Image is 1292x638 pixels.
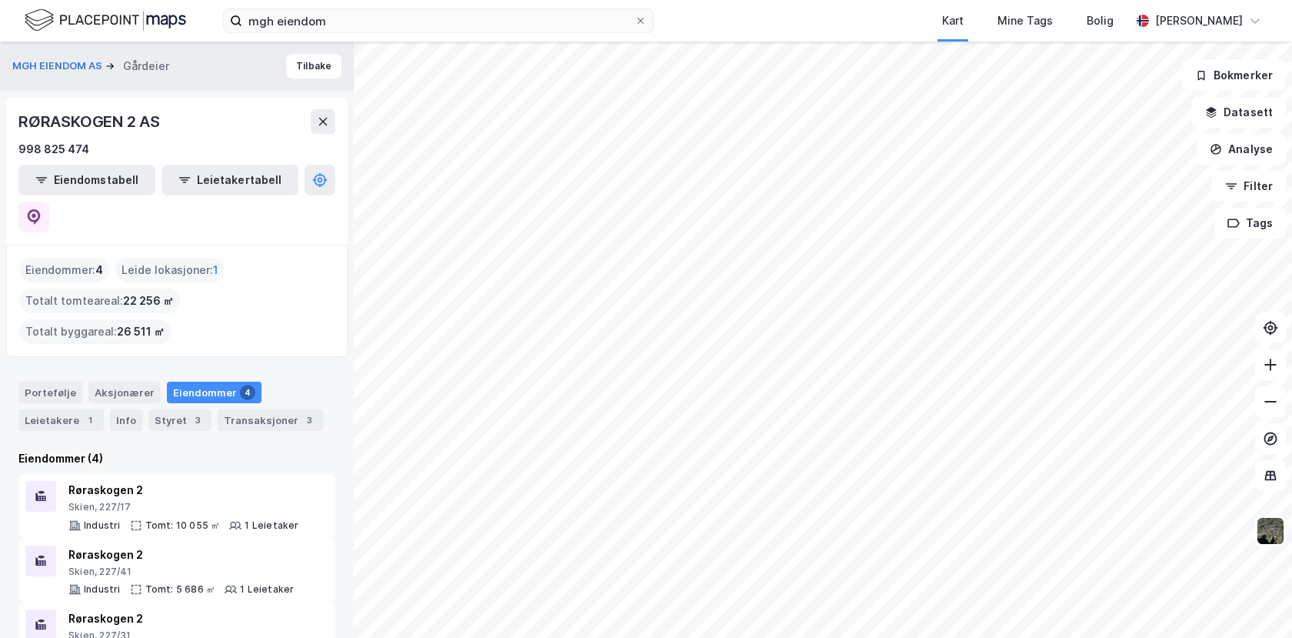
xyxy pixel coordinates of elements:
[110,409,142,431] div: Info
[95,261,103,279] span: 4
[161,165,298,195] button: Leietakertabell
[19,258,109,282] div: Eiendommer :
[68,501,299,513] div: Skien, 227/17
[18,449,335,468] div: Eiendommer (4)
[88,382,161,403] div: Aksjonærer
[286,54,341,78] button: Tilbake
[1215,564,1292,638] iframe: Chat Widget
[1214,208,1286,239] button: Tags
[1197,134,1286,165] button: Analyse
[68,481,299,499] div: Røraskogen 2
[12,58,105,74] button: MGH EIENDOM AS
[19,319,171,344] div: Totalt byggareal :
[1192,97,1286,128] button: Datasett
[245,519,298,532] div: 1 Leietaker
[167,382,261,403] div: Eiendommer
[115,258,225,282] div: Leide lokasjoner :
[1215,564,1292,638] div: Kontrollprogram for chat
[942,12,964,30] div: Kart
[301,413,317,428] div: 3
[18,140,89,159] div: 998 825 474
[18,109,163,134] div: RØRASKOGEN 2 AS
[145,583,216,596] div: Tomt: 5 686 ㎡
[117,322,165,341] span: 26 511 ㎡
[1155,12,1243,30] div: [PERSON_NAME]
[1182,60,1286,91] button: Bokmerker
[145,519,221,532] div: Tomt: 10 055 ㎡
[68,610,293,628] div: Røraskogen 2
[18,382,82,403] div: Portefølje
[218,409,323,431] div: Transaksjoner
[1087,12,1114,30] div: Bolig
[25,7,186,34] img: logo.f888ab2527a4732fd821a326f86c7f29.svg
[68,546,294,564] div: Røraskogen 2
[1256,516,1285,546] img: 9k=
[123,292,174,310] span: 22 256 ㎡
[240,583,294,596] div: 1 Leietaker
[18,165,155,195] button: Eiendomstabell
[82,413,98,428] div: 1
[997,12,1053,30] div: Mine Tags
[240,385,255,400] div: 4
[242,9,634,32] input: Søk på adresse, matrikkel, gårdeiere, leietakere eller personer
[190,413,205,428] div: 3
[84,583,121,596] div: Industri
[19,289,180,313] div: Totalt tomteareal :
[18,409,104,431] div: Leietakere
[1212,171,1286,202] button: Filter
[148,409,211,431] div: Styret
[84,519,121,532] div: Industri
[68,566,294,578] div: Skien, 227/41
[123,57,169,75] div: Gårdeier
[213,261,218,279] span: 1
